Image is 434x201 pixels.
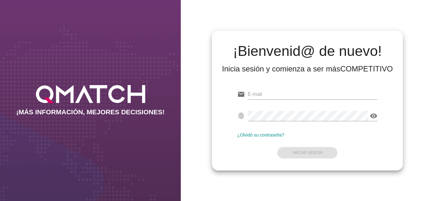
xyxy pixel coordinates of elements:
i: email [237,90,245,98]
h2: ¡MÁS INFORMACIÓN, MEJORES DECISIONES! [16,108,165,116]
div: Inicia sesión y comienza a ser más [222,64,393,74]
h2: ¡Bienvenid@ de nuevo! [222,44,393,59]
input: E-mail [248,89,378,99]
i: fingerprint [237,112,245,120]
strong: COMPETITIVO [340,64,393,73]
a: ¿Olvidó su contraseña? [237,132,284,137]
i: visibility [370,112,377,120]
